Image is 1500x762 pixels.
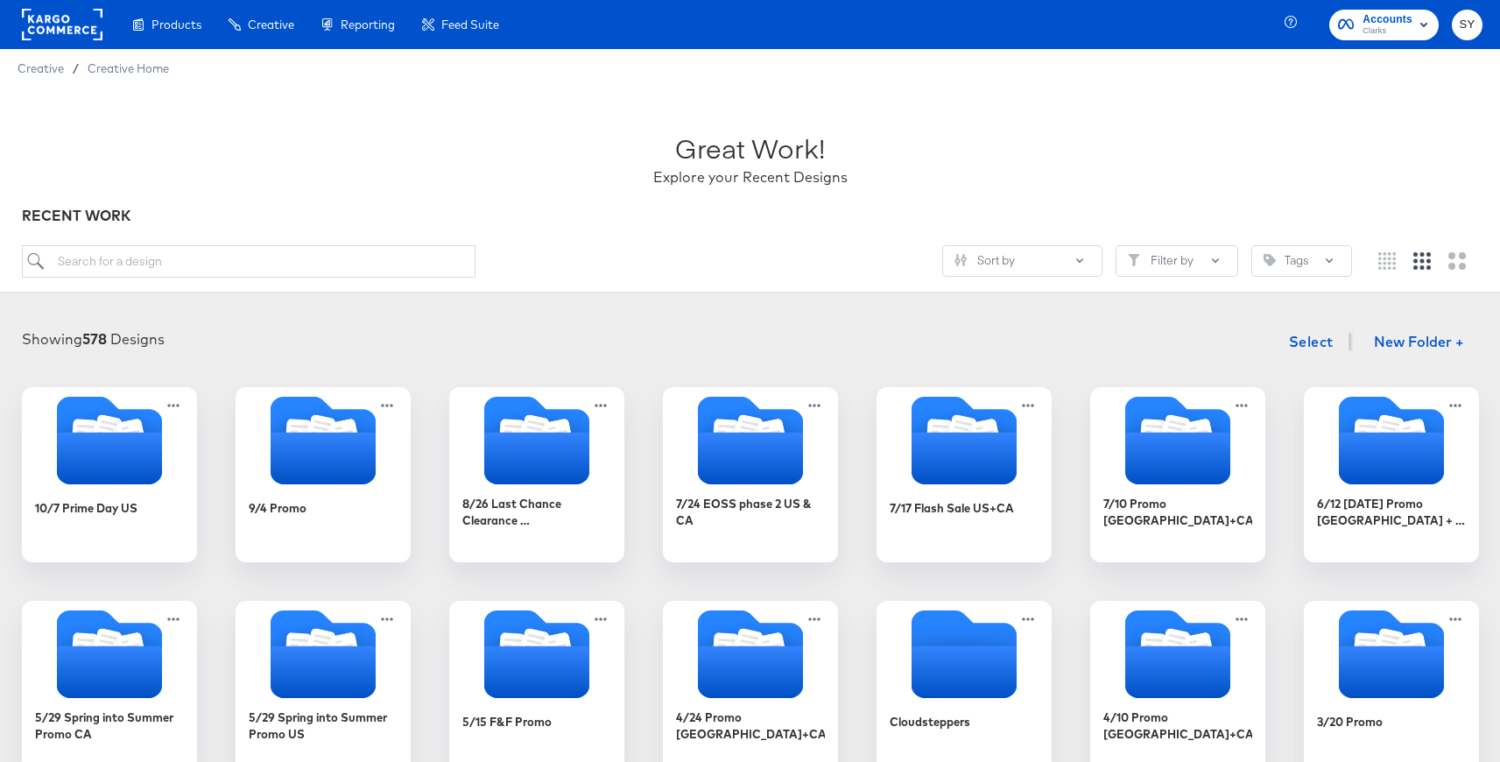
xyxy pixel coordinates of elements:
[676,709,825,742] div: 4/24 Promo [GEOGRAPHIC_DATA]+CA
[1264,254,1276,266] svg: Tag
[1448,252,1466,270] svg: Large grid
[249,709,398,742] div: 5/29 Spring into Summer Promo US
[1090,610,1265,698] svg: Folder
[676,496,825,528] div: 7/24 EOSS phase 2 US & CA
[1459,15,1475,35] span: SY
[236,610,411,698] svg: Folder
[1378,252,1396,270] svg: Small grid
[1413,252,1431,270] svg: Medium grid
[663,397,838,484] svg: Folder
[151,18,201,32] span: Products
[22,387,197,562] div: 10/7 Prime Day US
[1090,387,1265,562] div: 7/10 Promo [GEOGRAPHIC_DATA]+CA
[877,387,1052,562] div: 7/17 Flash Sale US+CA
[1289,329,1334,354] span: Select
[449,397,624,484] svg: Folder
[1363,25,1412,39] span: Clarks
[22,206,1479,226] div: RECENT WORK
[954,254,967,266] svg: Sliders
[462,496,611,528] div: 8/26 Last Chance Clearance [GEOGRAPHIC_DATA] & [GEOGRAPHIC_DATA]
[82,330,107,348] strong: 578
[1304,610,1479,698] svg: Folder
[890,500,1014,517] div: 7/17 Flash Sale US+CA
[1103,496,1252,528] div: 7/10 Promo [GEOGRAPHIC_DATA]+CA
[1282,324,1341,359] button: Select
[1359,327,1479,360] button: New Folder +
[1251,245,1352,277] button: TagTags
[1452,10,1482,40] button: SY
[1304,397,1479,484] svg: Folder
[236,397,411,484] svg: Folder
[236,387,411,562] div: 9/4 Promo
[890,714,970,730] div: Cloudsteppers
[22,397,197,484] svg: Folder
[663,610,838,698] svg: Folder
[441,18,499,32] span: Feed Suite
[341,18,395,32] span: Reporting
[675,130,825,167] div: Great Work!
[462,714,552,730] div: 5/15 F&F Promo
[35,709,184,742] div: 5/29 Spring into Summer Promo CA
[653,167,848,187] div: Explore your Recent Designs
[88,61,169,75] a: Creative Home
[1103,709,1252,742] div: 4/10 Promo [GEOGRAPHIC_DATA]+CA
[249,500,306,517] div: 9/4 Promo
[22,610,197,698] svg: Folder
[1363,11,1412,29] span: Accounts
[18,61,64,75] span: Creative
[1329,10,1439,40] button: AccountsClarks
[1090,397,1265,484] svg: Folder
[663,387,838,562] div: 7/24 EOSS phase 2 US & CA
[35,500,137,517] div: 10/7 Prime Day US
[22,245,475,278] input: Search for a design
[877,397,1052,484] svg: Folder
[942,245,1102,277] button: SlidersSort by
[877,610,1052,698] svg: Empty folder
[449,610,624,698] svg: Folder
[64,61,88,75] span: /
[449,387,624,562] div: 8/26 Last Chance Clearance [GEOGRAPHIC_DATA] & [GEOGRAPHIC_DATA]
[1317,714,1383,730] div: 3/20 Promo
[248,18,294,32] span: Creative
[1304,387,1479,562] div: 6/12 [DATE] Promo [GEOGRAPHIC_DATA] + CA
[22,329,165,349] div: Showing Designs
[1317,496,1466,528] div: 6/12 [DATE] Promo [GEOGRAPHIC_DATA] + CA
[1116,245,1238,277] button: FilterFilter by
[1128,254,1140,266] svg: Filter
